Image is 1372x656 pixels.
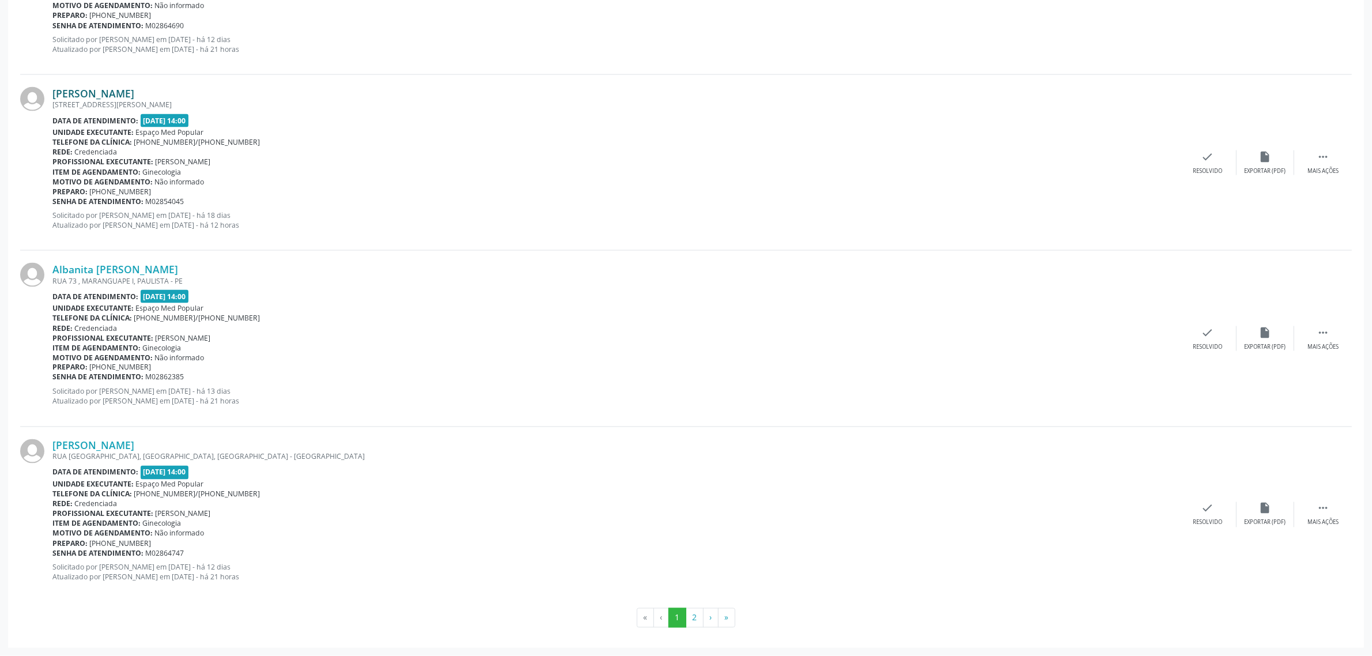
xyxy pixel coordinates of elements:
i:  [1317,150,1329,163]
i: insert_drive_file [1259,502,1272,515]
span: Não informado [155,529,205,538]
span: [PHONE_NUMBER] [90,363,152,372]
span: [PHONE_NUMBER]/[PHONE_NUMBER] [134,313,260,323]
a: [PERSON_NAME] [52,439,134,452]
img: img [20,87,44,111]
b: Unidade executante: [52,303,134,313]
button: Go to page 1 [668,608,686,628]
span: [PERSON_NAME] [156,157,211,167]
div: [STREET_ADDRESS][PERSON_NAME] [52,100,1179,110]
span: Não informado [155,353,205,363]
div: RUA 73 , MARANGUAPE I, PAULISTA - PE [52,276,1179,286]
span: Espaço Med Popular [136,480,204,489]
a: Albanita [PERSON_NAME] [52,263,178,276]
i: check [1201,326,1214,339]
span: Não informado [155,177,205,187]
i: check [1201,502,1214,515]
div: Mais ações [1307,343,1339,351]
div: Resolvido [1193,519,1222,527]
span: Espaço Med Popular [136,303,204,313]
span: [PERSON_NAME] [156,509,211,519]
b: Item de agendamento: [52,167,141,177]
span: Credenciada [75,499,118,509]
b: Motivo de agendamento: [52,177,153,187]
b: Rede: [52,323,73,333]
img: img [20,263,44,287]
span: [PHONE_NUMBER]/[PHONE_NUMBER] [134,489,260,499]
b: Profissional executante: [52,509,153,519]
button: Go to last page [718,608,735,628]
ul: Pagination [20,608,1352,628]
b: Item de agendamento: [52,519,141,529]
p: Solicitado por [PERSON_NAME] em [DATE] - há 18 dias Atualizado por [PERSON_NAME] em [DATE] - há 1... [52,210,1179,230]
b: Senha de atendimento: [52,549,143,559]
b: Telefone da clínica: [52,313,132,323]
p: Solicitado por [PERSON_NAME] em [DATE] - há 12 dias Atualizado por [PERSON_NAME] em [DATE] - há 2... [52,563,1179,582]
b: Preparo: [52,363,88,372]
span: Ginecologia [143,519,182,529]
div: Mais ações [1307,519,1339,527]
b: Profissional executante: [52,333,153,343]
b: Preparo: [52,10,88,20]
span: [PERSON_NAME] [156,333,211,343]
i: insert_drive_file [1259,150,1272,163]
b: Rede: [52,499,73,509]
div: Mais ações [1307,167,1339,175]
span: [PHONE_NUMBER] [90,187,152,197]
b: Motivo de agendamento: [52,529,153,538]
span: [PHONE_NUMBER] [90,10,152,20]
b: Preparo: [52,187,88,197]
div: Resolvido [1193,343,1222,351]
span: [DATE] 14:00 [141,114,189,127]
b: Preparo: [52,539,88,549]
b: Senha de atendimento: [52,21,143,31]
button: Go to page 2 [686,608,704,628]
i: check [1201,150,1214,163]
div: RUA [GEOGRAPHIC_DATA], [GEOGRAPHIC_DATA], [GEOGRAPHIC_DATA] - [GEOGRAPHIC_DATA] [52,452,1179,462]
b: Data de atendimento: [52,468,138,477]
b: Data de atendimento: [52,116,138,126]
button: Go to next page [703,608,719,628]
span: M02854045 [146,197,184,206]
span: Credenciada [75,147,118,157]
div: Exportar (PDF) [1245,167,1286,175]
p: Solicitado por [PERSON_NAME] em [DATE] - há 13 dias Atualizado por [PERSON_NAME] em [DATE] - há 2... [52,387,1179,406]
b: Motivo de agendamento: [52,353,153,363]
span: [DATE] 14:00 [141,290,189,303]
b: Profissional executante: [52,157,153,167]
span: Credenciada [75,323,118,333]
div: Resolvido [1193,167,1222,175]
b: Senha de atendimento: [52,372,143,382]
span: [DATE] 14:00 [141,466,189,479]
span: [PHONE_NUMBER]/[PHONE_NUMBER] [134,137,260,147]
b: Senha de atendimento: [52,197,143,206]
span: M02862385 [146,372,184,382]
b: Telefone da clínica: [52,137,132,147]
a: [PERSON_NAME] [52,87,134,100]
i:  [1317,502,1329,515]
b: Data de atendimento: [52,292,138,301]
span: Ginecologia [143,343,182,353]
span: M02864747 [146,549,184,559]
b: Item de agendamento: [52,343,141,353]
b: Unidade executante: [52,127,134,137]
span: Ginecologia [143,167,182,177]
i:  [1317,326,1329,339]
div: Exportar (PDF) [1245,519,1286,527]
b: Rede: [52,147,73,157]
div: Exportar (PDF) [1245,343,1286,351]
b: Motivo de agendamento: [52,1,153,10]
img: img [20,439,44,463]
b: Telefone da clínica: [52,489,132,499]
p: Solicitado por [PERSON_NAME] em [DATE] - há 12 dias Atualizado por [PERSON_NAME] em [DATE] - há 2... [52,35,1179,54]
b: Unidade executante: [52,480,134,489]
span: [PHONE_NUMBER] [90,539,152,549]
span: Espaço Med Popular [136,127,204,137]
i: insert_drive_file [1259,326,1272,339]
span: M02864690 [146,21,184,31]
span: Não informado [155,1,205,10]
